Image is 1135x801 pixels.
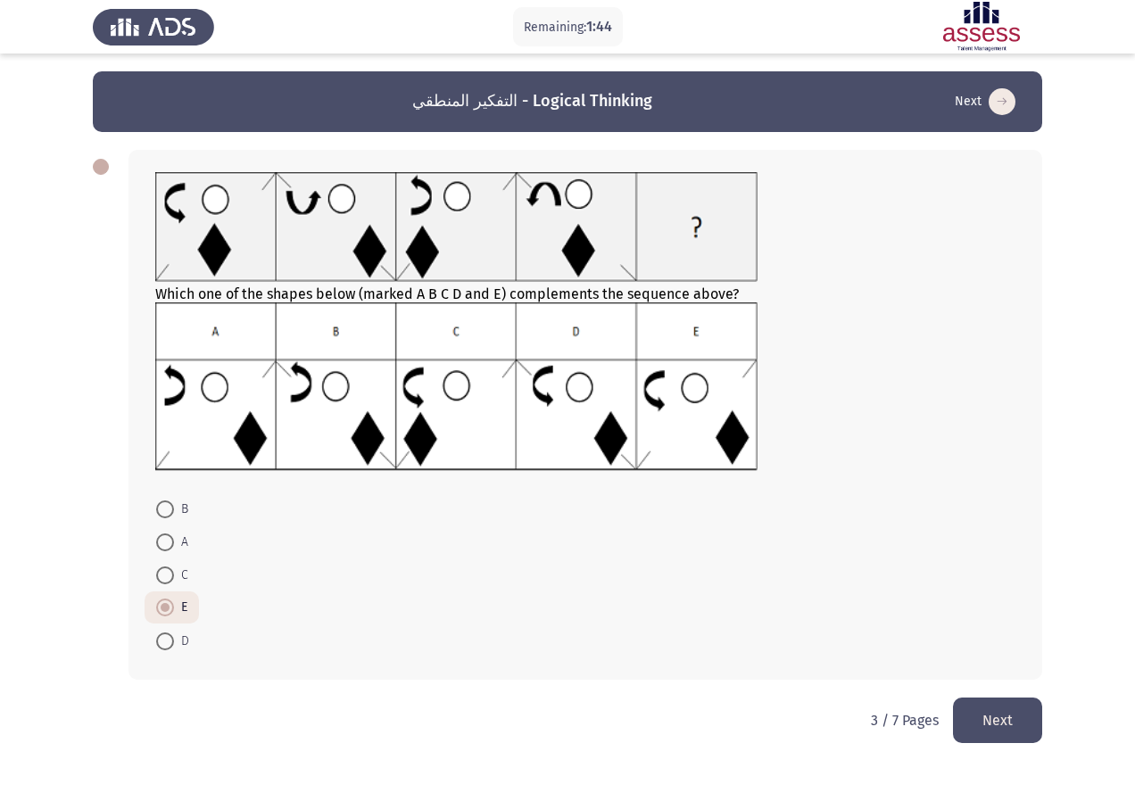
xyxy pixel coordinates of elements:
button: load next page [953,698,1042,743]
img: UkFYYl8wMTBfQS5wbmcxNjkxMjk2NzE2MzE0.png [155,172,758,282]
img: Assess Talent Management logo [93,2,214,52]
span: 1:44 [586,18,612,35]
span: E [174,597,187,618]
span: A [174,532,188,553]
span: B [174,499,188,520]
p: Remaining: [524,16,612,38]
img: UkFYYl8wMTBfQi5wbmcxNjkxMjk2NzI4MTUy.png [155,302,758,472]
div: Which one of the shapes below (marked A B C D and E) complements the sequence above? [155,172,1015,475]
h3: التفكير المنطقي - Logical Thinking [412,90,652,112]
p: 3 / 7 Pages [871,712,939,729]
span: C [174,565,188,586]
img: Assessment logo of Assessment En (Focus & 16PD) [921,2,1042,52]
button: load next page [949,87,1021,116]
span: D [174,631,189,652]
